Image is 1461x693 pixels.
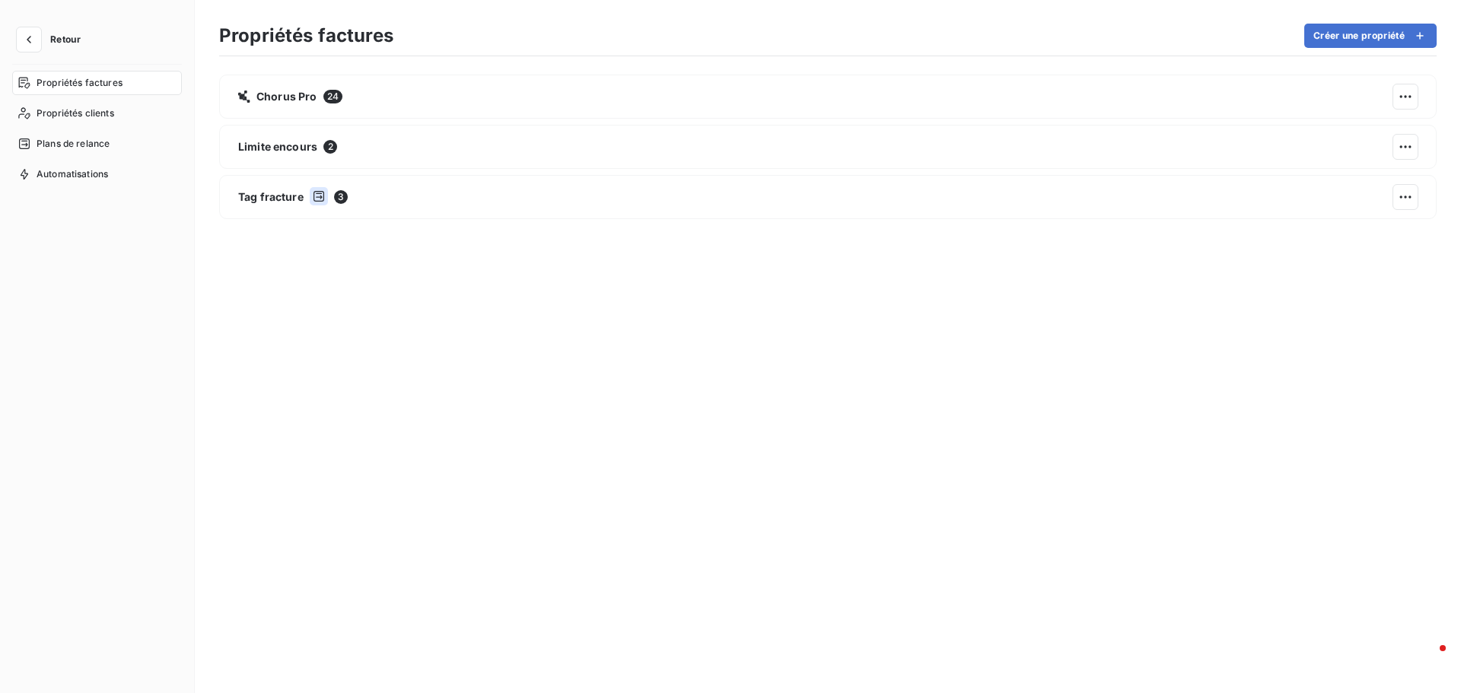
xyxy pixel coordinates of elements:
[334,190,348,204] span: 3
[12,101,182,126] a: Propriétés clients
[37,106,114,120] span: Propriétés clients
[238,139,317,154] span: Limite encours
[219,22,393,49] h3: Propriétés factures
[37,76,123,90] span: Propriétés factures
[50,35,81,44] span: Retour
[238,189,304,205] span: Tag fracture
[12,162,182,186] a: Automatisations
[12,27,93,52] button: Retour
[1409,641,1446,678] iframe: Intercom live chat
[1304,24,1437,48] button: Créer une propriété
[12,71,182,95] a: Propriétés factures
[323,140,337,154] span: 2
[12,132,182,156] a: Plans de relance
[37,137,110,151] span: Plans de relance
[37,167,108,181] span: Automatisations
[323,90,342,103] span: 24
[256,89,317,104] span: Chorus Pro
